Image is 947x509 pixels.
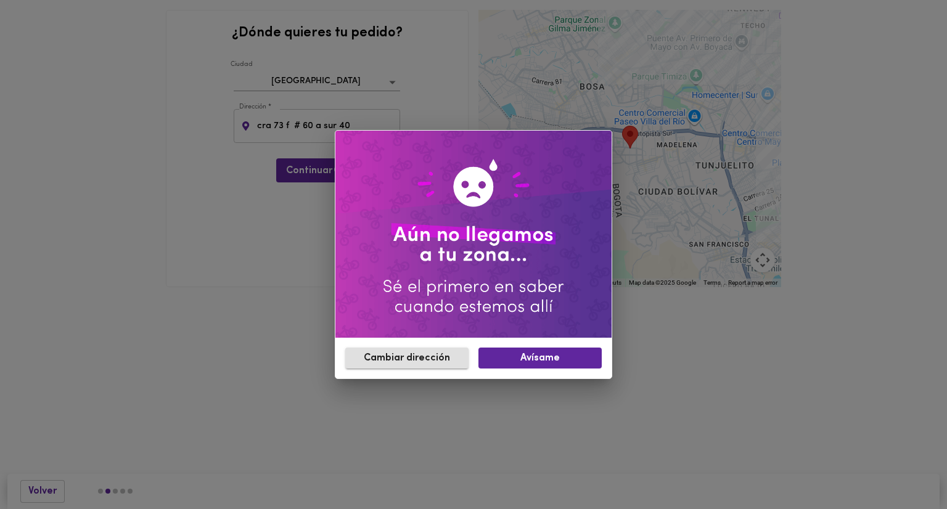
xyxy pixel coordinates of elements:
[478,348,602,368] button: Avísame
[875,438,935,497] iframe: Messagebird Livechat Widget
[355,352,459,364] span: Cambiar dirección
[488,352,592,364] span: Avísame
[345,348,469,368] button: Cambiar dirección
[335,131,612,338] img: outofzone-banner.png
